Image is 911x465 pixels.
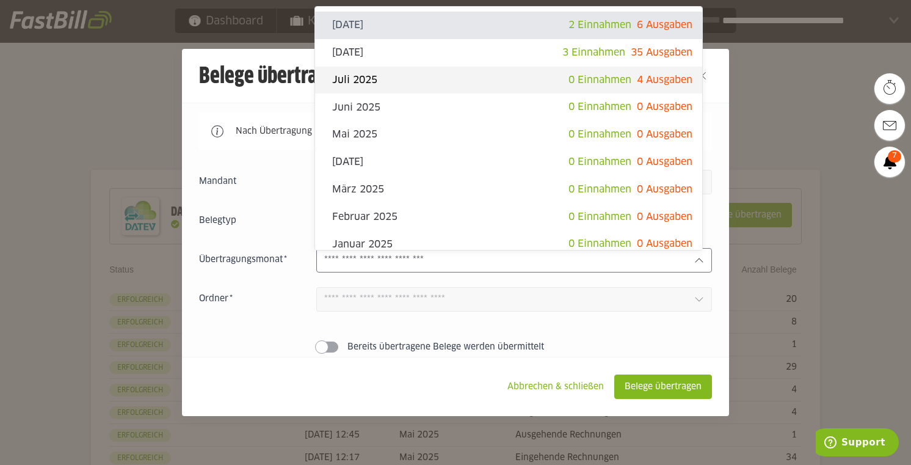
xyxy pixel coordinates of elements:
[562,48,625,57] span: 3 Einnahmen
[568,212,631,222] span: 0 Einnahmen
[568,20,631,30] span: 2 Einnahmen
[568,75,631,85] span: 0 Einnahmen
[637,239,692,249] span: 0 Ausgaben
[631,48,692,57] span: 35 Ausgaben
[637,157,692,167] span: 0 Ausgaben
[637,185,692,194] span: 0 Ausgaben
[315,230,702,258] sl-option: Januar 2025
[637,75,692,85] span: 4 Ausgaben
[568,157,631,167] span: 0 Einnahmen
[315,148,702,176] sl-option: [DATE]
[637,212,692,222] span: 0 Ausgaben
[568,102,631,112] span: 0 Einnahmen
[637,102,692,112] span: 0 Ausgaben
[568,130,631,139] span: 0 Einnahmen
[315,12,702,39] sl-option: [DATE]
[315,121,702,148] sl-option: Mai 2025
[315,39,702,67] sl-option: [DATE]
[568,239,631,249] span: 0 Einnahmen
[614,375,712,399] sl-button: Belege übertragen
[315,203,702,231] sl-option: Februar 2025
[888,150,901,163] span: 7
[199,341,712,353] sl-switch: Bereits übertragene Belege werden übermittelt
[568,185,631,194] span: 0 Einnahmen
[637,130,692,139] span: 0 Ausgaben
[497,375,614,399] sl-button: Abbrechen & schließen
[315,93,702,121] sl-option: Juni 2025
[816,428,899,459] iframe: Öffnet ein Widget, in dem Sie weitere Informationen finden
[315,67,702,94] sl-option: Juli 2025
[874,147,905,177] a: 7
[315,176,702,203] sl-option: März 2025
[637,20,692,30] span: 6 Ausgaben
